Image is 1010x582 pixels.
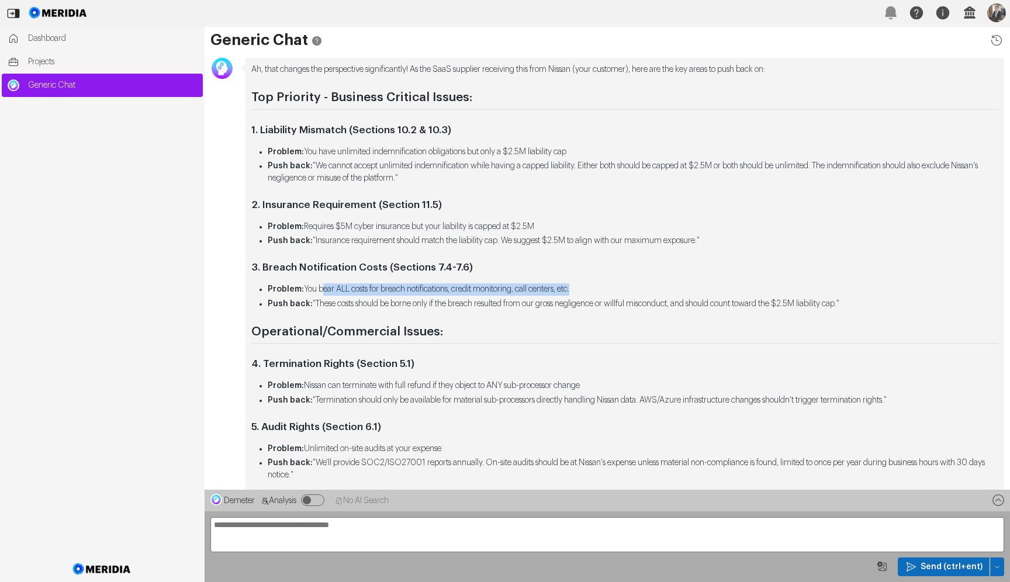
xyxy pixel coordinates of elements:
[210,58,234,70] div: George
[898,557,990,576] button: Send (ctrl+ent)
[268,235,998,247] li: "Insurance requirement should match the liability cap. We suggest $2.5M to align with our maximum...
[268,459,313,467] strong: Push back:
[268,285,304,293] strong: Problem:
[335,497,343,505] svg: No AI Search
[251,262,473,272] strong: 3. Breach Notification Costs (Sections 7.4-7.6)
[224,497,255,505] span: Demeter
[8,79,19,91] img: Generic Chat
[212,58,233,79] img: Avatar Icon
[268,162,313,170] strong: Push back:
[268,445,304,453] strong: Problem:
[343,497,389,505] span: No AI Search
[268,146,998,158] li: You have unlimited indemnification obligations but only a $2.5M liability cap
[268,221,998,233] li: Requires $5M cyber insurance but your liability is capped at $2.5M
[268,148,304,156] strong: Problem:
[269,497,296,505] span: Analysis
[268,380,998,392] li: Nissan can terminate with full refund if they object to ANY sub-processor change
[268,298,998,310] li: "These costs should be borne only if the breach resulted from our gross negligence or willful mis...
[28,33,197,44] span: Dashboard
[251,200,442,210] strong: 2. Insurance Requirement (Section 11.5)
[268,160,998,185] li: "We cannot accept unlimited indemnification while having a capped liability. Either both should b...
[251,359,414,369] strong: 4. Termination Rights (Section 5.1)
[873,557,892,576] button: Image Query
[251,422,381,432] strong: 5. Audit Rights (Section 6.1)
[251,91,472,103] strong: Top Priority - Business Critical Issues:
[268,394,998,407] li: "Termination should only be available for material sub-processors directly handling Nissan data. ...
[987,4,1006,22] img: Profile Icon
[210,494,222,505] img: Demeter
[268,237,313,245] strong: Push back:
[251,125,451,135] strong: 1. Liability Mismatch (Sections 10.2 & 10.3)
[2,27,203,50] a: Dashboard
[28,79,197,91] span: Generic Chat
[28,56,197,68] span: Projects
[268,443,998,455] li: Unlimited on-site audits at your expense
[210,33,1004,48] h1: Generic Chat
[268,283,998,296] li: You bear ALL costs for breach notifications, credit monitoring, call centers, etc.
[268,223,304,231] strong: Problem:
[251,64,998,76] p: Ah, that changes the perspective significantly! As the SaaS supplier receiving this from Nissan (...
[268,382,304,390] strong: Problem:
[261,497,269,505] svg: Analysis
[71,556,133,582] img: Meridia Logo
[2,50,203,74] a: Projects
[268,300,313,308] strong: Push back:
[268,457,998,481] li: "We'll provide SOC2/ISO27001 reports annually. On-site audits should be at Nissan's expense unles...
[990,557,1004,576] button: Send (ctrl+ent)
[251,325,443,338] strong: Operational/Commercial Issues:
[2,74,203,97] a: Generic ChatGeneric Chat
[268,396,313,404] strong: Push back:
[921,561,983,573] span: Send (ctrl+ent)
